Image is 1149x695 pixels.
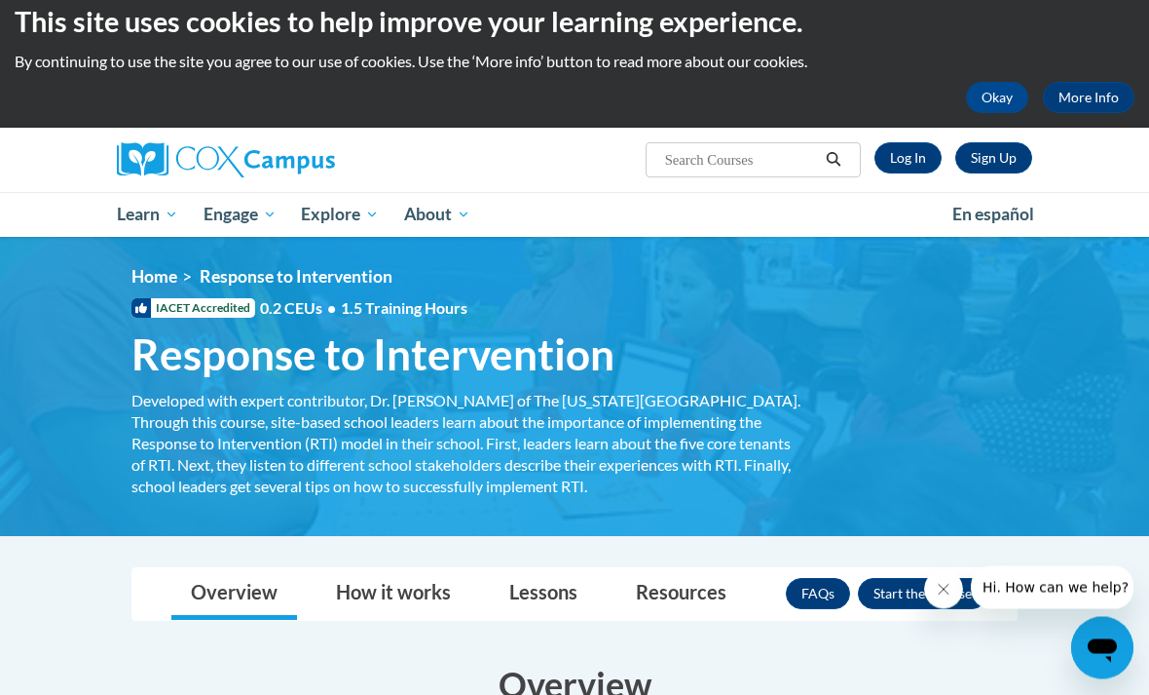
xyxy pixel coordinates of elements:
iframe: Button to launch messaging window [1071,617,1133,679]
a: Register [955,143,1032,174]
span: 1.5 Training Hours [341,299,467,318]
button: Enroll [858,579,987,610]
button: Search [819,149,848,173]
a: How it works [316,569,470,621]
a: Resources [616,569,746,621]
input: Search Courses [663,149,819,173]
button: Okay [966,83,1028,114]
span: Explore [301,204,379,227]
span: Response to Intervention [200,267,392,288]
iframe: Close message [924,570,963,609]
p: By continuing to use the site you agree to our use of cookies. Use the ‘More info’ button to read... [15,52,1134,73]
a: Lessons [490,569,597,621]
a: Cox Campus [117,143,402,178]
h2: This site uses cookies to help improve your learning experience. [15,3,1134,42]
div: Main menu [102,193,1047,238]
img: Cox Campus [117,143,335,178]
span: Learn [117,204,178,227]
a: More Info [1043,83,1134,114]
span: • [327,299,336,318]
span: About [404,204,470,227]
a: Explore [288,193,391,238]
span: En español [952,205,1034,225]
a: Overview [171,569,297,621]
a: Learn [104,193,191,238]
span: IACET Accredited [131,299,255,319]
a: En español [940,195,1047,236]
a: About [391,193,483,238]
a: FAQs [786,579,850,610]
span: 0.2 CEUs [260,298,467,320]
a: Log In [874,143,942,174]
a: Home [131,267,177,288]
div: Developed with expert contributor, Dr. [PERSON_NAME] of The [US_STATE][GEOGRAPHIC_DATA]. Through ... [131,391,803,498]
span: Engage [204,204,277,227]
span: Response to Intervention [131,329,614,381]
iframe: Message from company [971,566,1133,609]
a: Engage [191,193,289,238]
